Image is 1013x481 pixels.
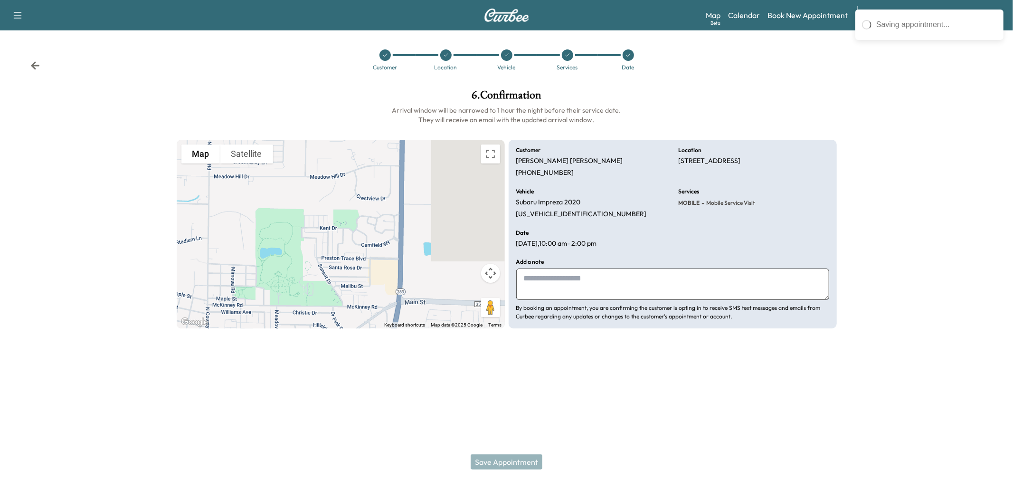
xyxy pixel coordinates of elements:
div: Date [622,65,634,70]
span: - [700,198,704,208]
p: [PHONE_NUMBER] [516,169,574,177]
h6: Add a note [516,259,544,265]
a: Book New Appointment [767,10,848,21]
span: MOBILE [678,199,700,207]
button: Show street map [181,144,220,164]
button: Toggle fullscreen view [481,144,500,164]
h6: Arrival window will be narrowed to 1 hour the night before their service date. They will receive ... [177,106,837,125]
p: [US_VEHICLE_IDENTIFICATION_NUMBER] [516,210,647,219]
button: Keyboard shortcuts [385,322,426,328]
p: By booking an appointment, you are confirming the customer is opting in to receive SMS text messa... [516,304,829,321]
a: Open this area in Google Maps (opens a new window) [179,316,210,328]
img: Google [179,316,210,328]
p: Subaru Impreza 2020 [516,198,581,207]
a: Calendar [728,10,760,21]
h6: Customer [516,147,541,153]
button: Map camera controls [481,264,500,283]
h6: Vehicle [516,189,534,194]
p: [PERSON_NAME] [PERSON_NAME] [516,157,623,165]
div: Vehicle [498,65,516,70]
h6: Services [678,189,699,194]
button: Drag Pegman onto the map to open Street View [481,298,500,317]
span: Mobile Service Visit [704,199,755,207]
a: MapBeta [706,10,720,21]
span: Map data ©2025 Google [431,322,483,327]
button: Show satellite imagery [220,144,273,164]
a: Terms (opens in new tab) [489,322,502,327]
div: Customer [373,65,397,70]
div: Saving appointment... [876,19,997,30]
img: Curbee Logo [484,9,530,22]
div: Back [30,61,40,70]
div: Services [557,65,578,70]
h1: 6 . Confirmation [177,89,837,106]
h6: Location [678,147,701,153]
div: Beta [710,19,720,27]
h6: Date [516,230,529,236]
p: [STREET_ADDRESS] [678,157,740,165]
div: Location [435,65,457,70]
p: [DATE] , 10:00 am - 2:00 pm [516,240,597,248]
